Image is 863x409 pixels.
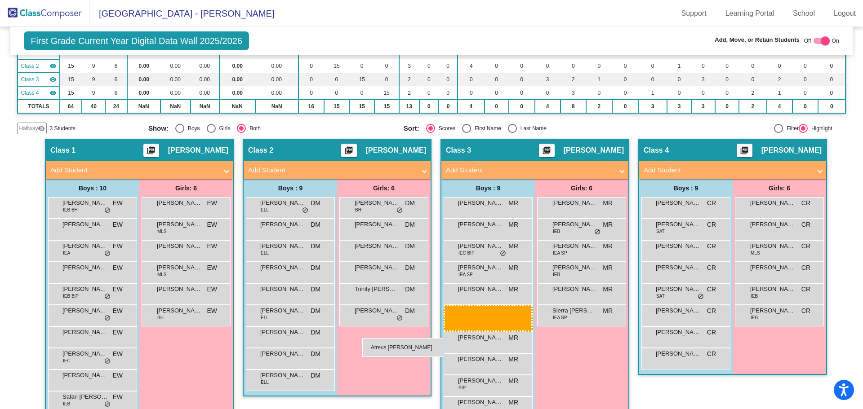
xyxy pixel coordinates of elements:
span: First Grade Current Year Digital Data Wall 2025/2026 [24,31,249,50]
td: 0 [767,59,792,73]
span: CR [707,242,716,251]
span: [PERSON_NAME] [355,242,400,251]
span: [PERSON_NAME] [62,263,107,272]
td: 0 [612,59,638,73]
span: [PERSON_NAME] [656,285,701,294]
span: DM [311,306,320,316]
span: [PERSON_NAME] [750,242,795,251]
td: NaN [219,100,255,113]
div: Boys [184,124,200,132]
td: 3 [535,73,561,86]
td: 0 [419,86,439,100]
mat-radio-group: Select an option [404,124,652,133]
span: [PERSON_NAME] [750,285,795,294]
span: IEA SP [553,250,567,256]
span: [PERSON_NAME] [458,198,503,207]
span: IEB [553,228,560,235]
span: MLS [157,271,167,278]
span: [PERSON_NAME] [62,285,107,294]
td: 0 [509,59,535,73]
span: Trinity [PERSON_NAME] [355,285,400,294]
span: MR [603,220,613,229]
td: 2 [561,73,586,86]
td: 3 [399,59,419,73]
button: Print Students Details [341,144,357,157]
span: [PERSON_NAME] [260,306,305,315]
td: 3 [667,100,691,113]
td: 0 [509,86,535,100]
td: 0 [485,73,509,86]
td: 2 [739,86,766,100]
span: [PERSON_NAME] [564,146,624,155]
a: Logout [827,6,863,21]
td: 0 [439,86,458,100]
span: EW [112,220,123,229]
span: EW [112,306,123,316]
td: 0 [485,86,509,100]
td: Carissa Richey - No Class Name [18,86,59,100]
mat-radio-group: Select an option [148,124,397,133]
td: 6 [105,73,127,86]
td: 9 [82,86,105,100]
td: 0.00 [160,86,191,100]
span: do_not_disturb_alt [500,250,506,257]
td: 0.00 [191,59,219,73]
td: 0 [715,86,739,100]
span: [PERSON_NAME] [750,220,795,229]
span: DM [405,198,415,208]
td: 0 [667,86,691,100]
div: Filter [783,124,799,132]
td: 3 [691,100,715,113]
td: 15 [374,86,399,100]
td: 0 [586,86,612,100]
mat-icon: picture_as_pdf [343,146,354,158]
mat-expansion-panel-header: Add Student [244,161,431,179]
span: do_not_disturb_alt [396,207,403,214]
span: DM [405,242,415,251]
span: Class 1 [50,146,76,155]
span: EW [207,285,217,294]
span: EW [207,306,217,316]
span: Add, Move, or Retain Students [715,35,800,44]
td: 15 [60,86,82,100]
td: 0 [439,73,458,86]
td: Madeline Reed - No Class Name [18,73,59,86]
td: 0 [667,73,691,86]
td: 0 [349,86,374,100]
td: 2 [739,100,766,113]
span: IEB [751,293,758,299]
td: 0 [458,86,485,100]
span: [PERSON_NAME] [366,146,426,155]
td: 0 [792,100,818,113]
td: 0.00 [191,73,219,86]
span: [PERSON_NAME] [355,263,400,272]
span: On [832,37,839,45]
mat-panel-title: Add Student [248,165,415,176]
button: Print Students Details [737,144,752,157]
span: Hallway [19,124,38,132]
td: NaN [160,100,191,113]
span: CR [707,220,716,229]
td: 15 [324,100,349,113]
span: IEA [63,250,70,256]
span: [PERSON_NAME] [157,242,202,251]
mat-expansion-panel-header: Add Student [46,161,233,179]
mat-icon: visibility_off [38,125,45,132]
td: 0 [485,100,509,113]
span: MR [603,285,613,294]
span: [PERSON_NAME] [157,285,202,294]
span: MR [508,285,518,294]
mat-icon: picture_as_pdf [541,146,552,158]
button: Print Students Details [539,144,555,157]
mat-expansion-panel-header: Add Student [441,161,628,179]
mat-icon: visibility [49,62,57,70]
div: Both [246,124,261,132]
td: 0.00 [255,73,298,86]
td: 0 [792,73,818,86]
td: 0 [509,100,535,113]
span: [PERSON_NAME] [656,198,701,207]
button: Print Students Details [143,144,159,157]
span: [PERSON_NAME] [260,242,305,251]
td: 3 [691,73,715,86]
td: 0 [324,86,349,100]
